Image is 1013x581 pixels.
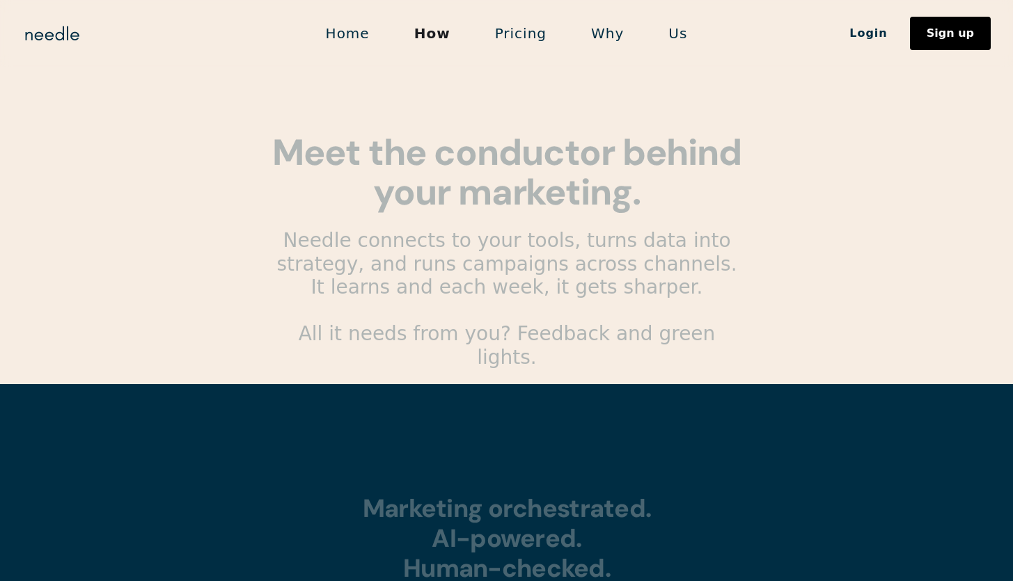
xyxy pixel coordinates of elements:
p: Needle connects to your tools, turns data into strategy, and runs campaigns across channels. It l... [270,229,744,392]
strong: Meet the conductor behind your marketing. [272,129,741,216]
a: How [392,19,473,48]
a: Why [569,19,646,48]
a: Us [646,19,709,48]
a: Pricing [473,19,569,48]
div: Sign up [927,28,974,39]
a: Sign up [910,17,991,50]
a: Login [827,22,910,45]
a: Home [304,19,392,48]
